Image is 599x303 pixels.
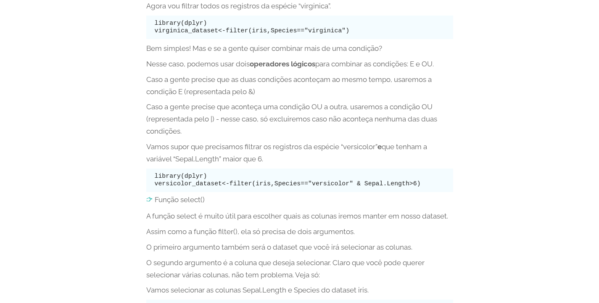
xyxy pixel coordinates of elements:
[155,20,350,34] code: library(dplyr) virginica_dataset<-filter(iris,Species=="virginica")
[146,141,453,165] p: Vamos supor que precisamos filtrar os registros da espécie “versicolor” que tenham a variável “Se...
[146,284,453,296] p: Vamos selecionar as colunas Sepal.Length e Species do dataset iris.
[250,60,315,68] strong: operadores lógicos
[377,142,382,151] strong: e
[146,101,453,137] p: Caso a gente precise que aconteça uma condição OU a outra, usaremos a condição OU (representada p...
[146,74,453,98] p: Caso a gente precise que as duas condições aconteçam ao mesmo tempo, usaremos a condição E (repre...
[146,42,453,55] p: Bem simples! Mas e se a gente quiser combinar mais de uma condição?
[146,226,453,238] p: Assim como a função filter(), ela só precisa de dois argumentos.
[155,173,421,187] code: library(dplyr) versicolor_dataset<-filter(iris,Species=="versicolor" & Sepal.Length>6)
[146,58,453,70] p: Nesse caso, podemos usar dois para combinar as condições: E e OU.
[146,210,453,222] p: A função select é muito útil para escolher quais as colunas iremos manter em nosso dataset.
[146,257,453,281] p: O segundo argumento é a coluna que deseja selecionar. Claro que você pode querer selecionar vária...
[146,241,453,253] p: O primeiro argumento também será o dataset que você irá selecionar as colunas.
[146,195,453,204] li: Função select()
